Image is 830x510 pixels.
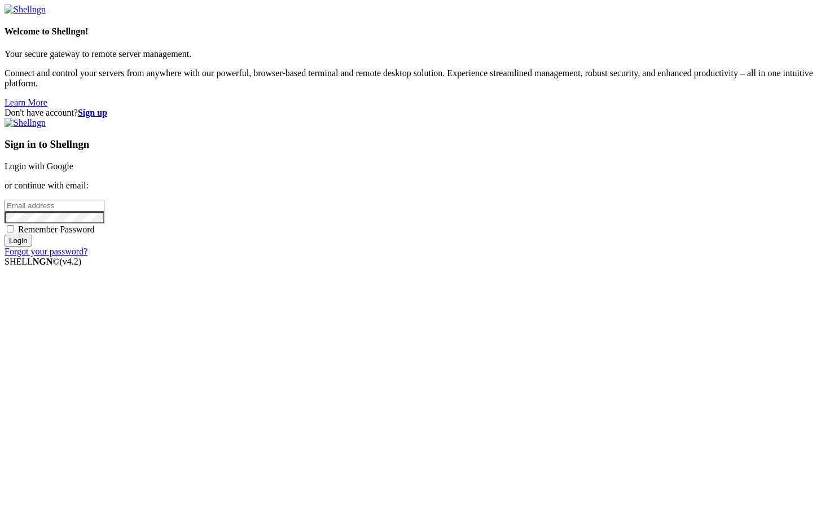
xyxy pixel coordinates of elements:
a: Forgot your password? [5,247,87,256]
input: Email address [5,200,104,212]
img: Shellngn [5,5,46,15]
input: Remember Password [7,225,14,232]
h4: Welcome to Shellngn! [5,27,825,37]
a: Sign up [78,108,107,117]
input: Login [5,235,32,247]
p: Your secure gateway to remote server management. [5,49,825,59]
p: or continue with email: [5,181,825,191]
p: Connect and control your servers from anywhere with our powerful, browser-based terminal and remo... [5,68,825,89]
h3: Sign in to Shellngn [5,138,825,151]
span: 4.2.0 [60,257,82,266]
img: Shellngn [5,118,46,128]
b: NGN [33,257,53,266]
span: Remember Password [18,225,95,234]
div: Don't have account? [5,108,825,118]
span: SHELL © [5,257,81,266]
a: Learn More [5,98,47,107]
a: Login with Google [5,161,73,171]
